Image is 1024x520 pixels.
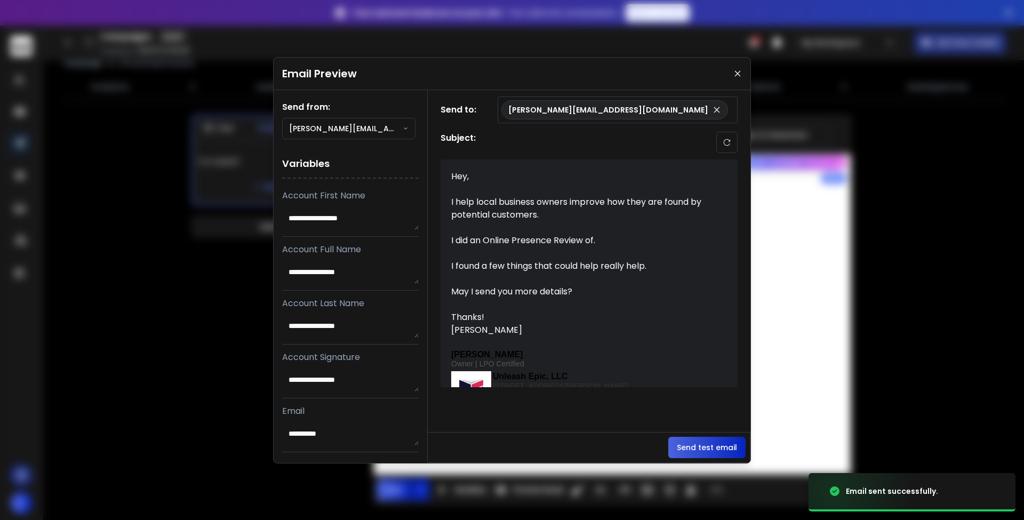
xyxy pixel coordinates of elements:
div: Owner | LPO Certified [451,359,718,369]
p: [PERSON_NAME][EMAIL_ADDRESS][DOMAIN_NAME] [508,105,708,115]
h1: Subject: [441,132,476,153]
p: Account Full Name [282,243,419,256]
img: Unleash Epic [451,371,491,411]
div: [STREET_ADDRESS][PERSON_NAME] [493,382,718,391]
div: May I send you more details? [451,285,718,298]
div: I did an Online Presence Review of. [451,234,718,247]
p: Account Signature [282,351,419,364]
p: Account First Name [282,189,419,202]
p: Email [282,405,419,418]
h1: Variables [282,150,419,179]
h1: Send to: [441,103,483,116]
div: Thanks! [PERSON_NAME] [451,311,718,337]
div: I help local business owners improve how they are found by potential customers. [451,196,718,221]
p: Account Last Name [282,297,419,310]
div: [PERSON_NAME] [451,349,718,359]
div: Email sent successfully. [846,486,938,497]
div: Hey, [451,170,718,183]
div: I found a few things that could help really help. [451,260,718,273]
h1: Email Preview [282,66,357,81]
h1: Send from: [282,101,419,114]
p: [PERSON_NAME][EMAIL_ADDRESS][DOMAIN_NAME] [289,123,403,134]
div: Unleash Epic, LLC [493,371,718,382]
button: Send test email [668,437,746,458]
